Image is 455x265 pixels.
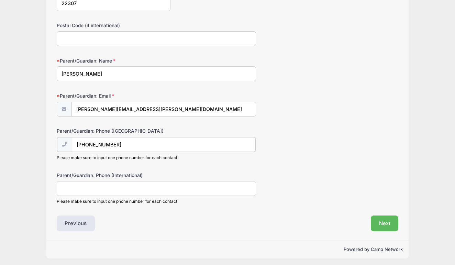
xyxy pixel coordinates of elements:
[57,128,171,134] label: Parent/Guardian: Phone ([GEOGRAPHIC_DATA])
[57,22,171,29] label: Postal Code (if international)
[57,198,256,205] div: Please make sure to input one phone number for each contact.
[57,92,171,99] label: Parent/Guardian: Email
[72,137,256,152] input: (xxx) xxx-xxxx
[52,246,403,253] p: Powered by Camp Network
[71,102,256,117] input: email@email.com
[57,216,95,231] button: Previous
[371,216,399,231] button: Next
[57,172,171,179] label: Parent/Guardian: Phone (International)
[57,57,171,64] label: Parent/Guardian: Name
[57,155,256,161] div: Please make sure to input one phone number for each contact.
